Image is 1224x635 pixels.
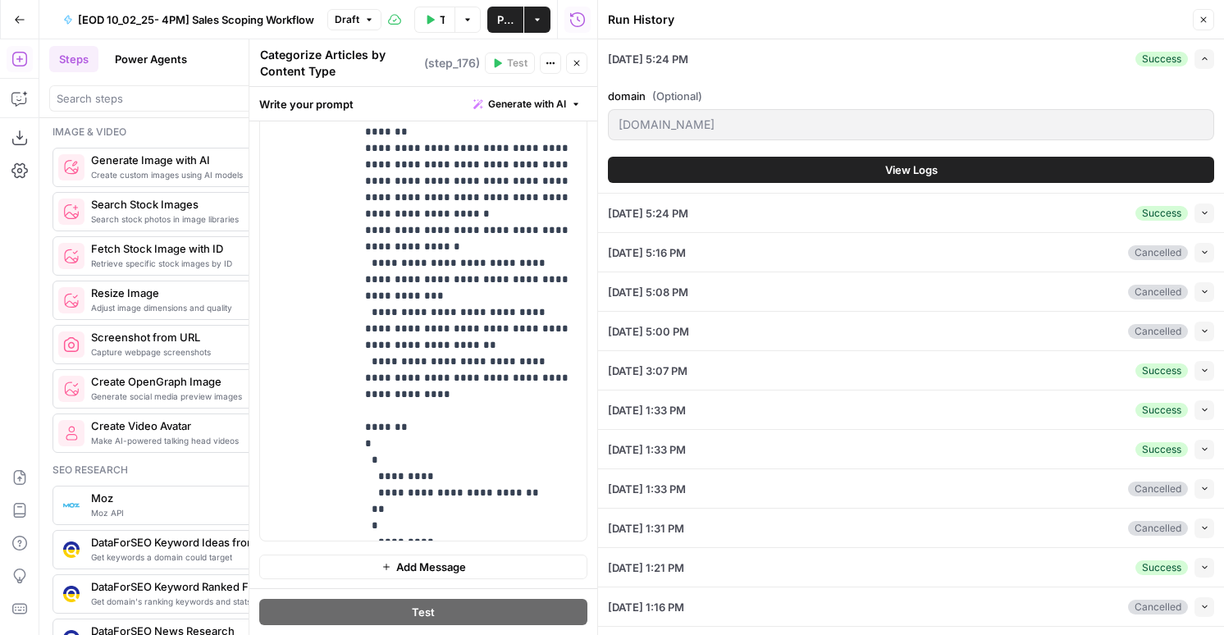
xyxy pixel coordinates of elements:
div: Success [1135,403,1188,418]
div: Success [1135,206,1188,221]
span: [DATE] 5:08 PM [608,284,688,300]
span: [DATE] 5:24 PM [608,51,688,67]
span: [DATE] 5:16 PM [608,244,686,261]
span: [DATE] 3:07 PM [608,363,687,379]
div: Success [1135,52,1188,66]
span: [DATE] 5:00 PM [608,323,689,340]
span: Draft [335,12,359,27]
img: rmejigl5z5mwnxpjlfq225817r45 [63,425,80,441]
button: Test Data [414,7,454,33]
button: Publish [487,7,523,33]
span: Create custom images using AI models [91,168,418,181]
div: Success [1135,363,1188,378]
span: Test [412,604,435,620]
div: Cancelled [1128,600,1188,614]
span: (Optional) [652,88,702,104]
span: Make AI-powered talking head videos [91,434,418,447]
span: Screenshot from URL [91,329,418,345]
div: Cancelled [1128,245,1188,260]
div: Cancelled [1128,285,1188,299]
textarea: Categorize Articles by Content Type [260,47,420,80]
div: Cancelled [1128,482,1188,496]
span: DataForSEO Keyword Ranked For [91,578,418,595]
span: [DATE] 1:21 PM [608,560,684,576]
span: View Logs [885,162,938,178]
span: Search stock photos in image libraries [91,212,418,226]
img: qj0lddqgokrswkyaqb1p9cmo0sp5 [63,541,80,558]
span: Generate Image with AI [91,152,418,168]
span: Capture webpage screenshots [91,345,418,359]
button: [EOD 10_02_25- 4PM] Sales Scoping Workflow [53,7,324,33]
input: Search steps [57,90,427,107]
span: [DATE] 5:24 PM [608,205,688,222]
button: Power Agents [105,46,197,72]
span: [DATE] 1:16 PM [608,599,684,615]
button: Generate with AI [467,94,587,115]
span: Publish [497,11,514,28]
span: Get domain's ranking keywords and stats [91,595,418,608]
div: Success [1135,560,1188,575]
span: Generate with AI [488,97,566,112]
span: Moz [91,490,418,506]
img: pyizt6wx4h99f5rkgufsmugliyey [63,381,80,397]
div: Image & video [53,125,432,139]
img: 3iojl28do7crl10hh26nxau20pae [63,586,80,602]
span: Adjust image dimensions and quality [91,301,418,314]
span: Test [507,56,528,71]
span: [DATE] 1:31 PM [608,520,684,537]
span: Search Stock Images [91,196,418,212]
button: Add Message [259,555,587,579]
div: Cancelled [1128,324,1188,339]
span: [DATE] 1:33 PM [608,441,686,458]
span: Fetch Stock Image with ID [91,240,418,257]
span: Generate social media preview images [91,390,418,403]
span: DataForSEO Keyword Ideas from Domain [91,534,418,550]
div: Write your prompt [249,87,597,121]
button: Steps [49,46,98,72]
span: Add Message [396,559,466,575]
span: Get keywords a domain could target [91,550,418,564]
div: Seo research [53,463,432,477]
span: [DATE] 1:33 PM [608,402,686,418]
div: Cancelled [1128,521,1188,536]
span: [EOD 10_02_25- 4PM] Sales Scoping Workflow [78,11,314,28]
span: Create OpenGraph Image [91,373,418,390]
span: Create Video Avatar [91,418,418,434]
span: Retrieve specific stock images by ID [91,257,418,270]
span: [DATE] 1:33 PM [608,481,686,497]
span: Test Data [440,11,445,28]
button: View Logs [608,157,1214,183]
span: ( step_176 ) [424,55,480,71]
button: Draft [327,9,381,30]
div: Success [1135,442,1188,457]
button: Test [259,599,587,625]
button: Test [485,53,535,74]
span: Resize Image [91,285,418,301]
span: Moz API [91,506,418,519]
label: domain [608,88,1214,104]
